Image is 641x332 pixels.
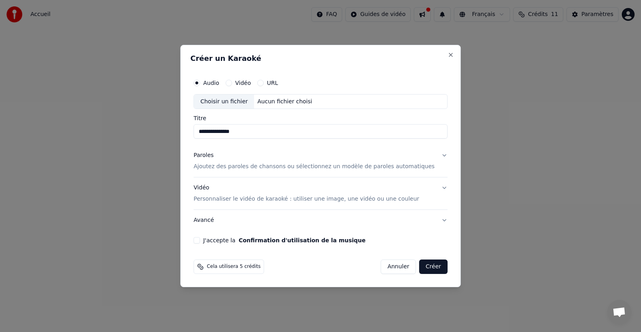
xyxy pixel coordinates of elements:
[194,195,419,203] p: Personnaliser le vidéo de karaoké : utiliser une image, une vidéo ou une couleur
[194,152,214,160] div: Paroles
[203,237,365,243] label: J'accepte la
[190,55,451,62] h2: Créer un Karaoké
[194,163,435,171] p: Ajoutez des paroles de chansons ou sélectionnez un modèle de paroles automatiques
[194,178,447,210] button: VidéoPersonnaliser le vidéo de karaoké : utiliser une image, une vidéo ou une couleur
[381,260,416,274] button: Annuler
[207,264,260,270] span: Cela utilisera 5 crédits
[419,260,447,274] button: Créer
[239,237,366,243] button: J'accepte la
[267,80,278,86] label: URL
[194,210,447,231] button: Avancé
[235,80,251,86] label: Vidéo
[194,95,254,109] div: Choisir un fichier
[194,184,419,203] div: Vidéo
[254,98,316,106] div: Aucun fichier choisi
[194,145,447,177] button: ParolesAjoutez des paroles de chansons ou sélectionnez un modèle de paroles automatiques
[194,116,447,121] label: Titre
[203,80,219,86] label: Audio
